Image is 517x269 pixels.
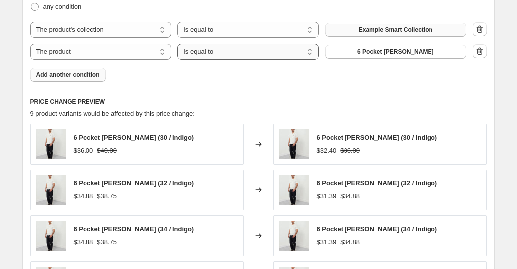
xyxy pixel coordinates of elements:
strike: $38.75 [97,237,117,247]
span: 6 Pocket [PERSON_NAME] (34 / Indigo) [317,225,437,233]
img: 2015-04-03_Jake_Look_08_32020_18028_80x.jpg [36,221,66,251]
div: $32.40 [317,146,337,156]
img: 2015-04-03_Jake_Look_08_32020_18028_80x.jpg [279,129,309,159]
img: 2015-04-03_Jake_Look_08_32020_18028_80x.jpg [279,175,309,205]
div: $36.00 [74,146,93,156]
div: $34.88 [74,191,93,201]
div: $34.88 [74,237,93,247]
span: 6 Pocket [PERSON_NAME] (32 / Indigo) [74,179,194,187]
button: Add another condition [30,68,106,82]
strike: $34.88 [340,237,360,247]
img: 2015-04-03_Jake_Look_08_32020_18028_80x.jpg [36,129,66,159]
span: 6 Pocket [PERSON_NAME] [357,48,433,56]
span: Example Smart Collection [359,26,432,34]
span: 9 product variants would be affected by this price change: [30,110,195,117]
span: 6 Pocket [PERSON_NAME] (34 / Indigo) [74,225,194,233]
strike: $34.88 [340,191,360,201]
span: Add another condition [36,71,100,79]
strike: $40.00 [97,146,117,156]
div: $31.39 [317,191,337,201]
span: 6 Pocket [PERSON_NAME] (30 / Indigo) [74,134,194,141]
span: 6 Pocket [PERSON_NAME] (32 / Indigo) [317,179,437,187]
img: 2015-04-03_Jake_Look_08_32020_18028_80x.jpg [279,221,309,251]
strike: $38.75 [97,191,117,201]
button: Example Smart Collection [325,23,466,37]
span: 6 Pocket [PERSON_NAME] (30 / Indigo) [317,134,437,141]
strike: $36.00 [340,146,360,156]
div: $31.39 [317,237,337,247]
h6: PRICE CHANGE PREVIEW [30,98,487,106]
span: any condition [43,3,82,10]
img: 2015-04-03_Jake_Look_08_32020_18028_80x.jpg [36,175,66,205]
button: 6 Pocket Jean [325,45,466,59]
